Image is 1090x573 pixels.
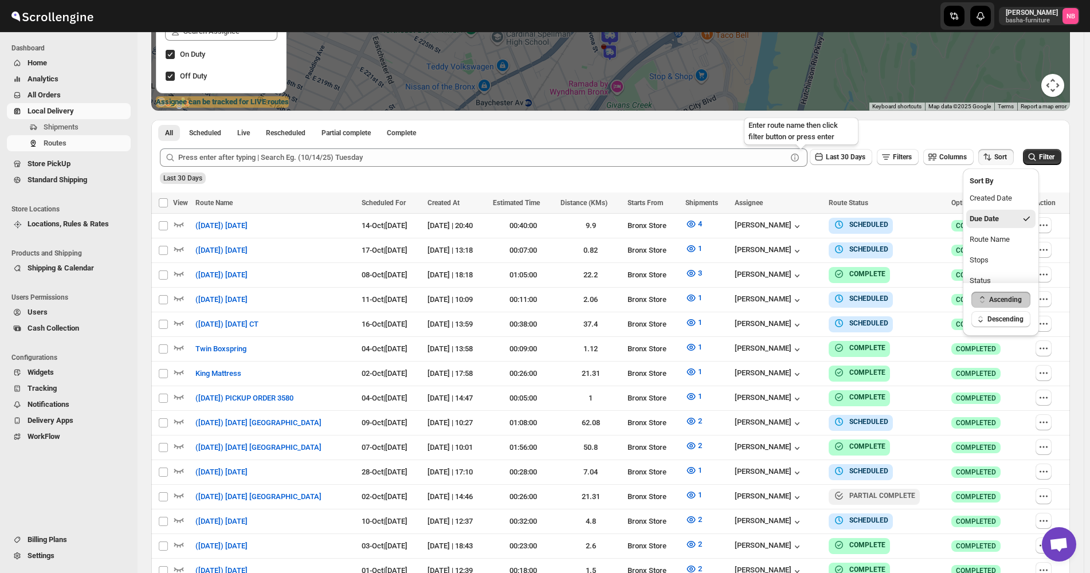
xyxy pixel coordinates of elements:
button: Created Date [966,189,1036,207]
span: 2 [698,540,702,548]
button: Shipments [7,119,131,135]
button: [PERSON_NAME] [735,516,803,528]
button: All Orders [7,87,131,103]
div: 0.82 [560,245,621,256]
span: Action [1036,199,1056,207]
b: SCHEDULED [849,295,888,303]
div: Bronx Store [628,319,678,330]
span: Complete [387,128,416,138]
b: COMPLETE [849,344,885,352]
button: ([DATE]) [DATE] CT [189,315,265,333]
button: [PERSON_NAME] [735,467,803,478]
button: SCHEDULED [833,515,888,526]
div: 21.31 [560,368,621,379]
div: [PERSON_NAME] [735,393,803,405]
span: WorkFlow [28,432,60,441]
span: COMPLETED [956,320,996,329]
div: Status [970,275,991,286]
button: Due Date [966,210,1036,228]
button: SCHEDULED [833,416,888,427]
span: COMPLETED [956,246,996,255]
b: SCHEDULED [849,516,888,524]
div: [DATE] | 13:18 [428,245,486,256]
div: 2.06 [560,294,621,305]
span: 08-Oct | [DATE] [362,270,407,279]
button: Analytics [7,71,131,87]
button: [PERSON_NAME] [735,492,803,503]
span: Off Duty [180,72,207,80]
button: COMPLETE [833,441,885,452]
a: Report a map error [1021,103,1067,109]
span: 14-Oct | [DATE] [362,221,407,230]
button: 1 [679,240,709,258]
span: King Mattress [195,368,241,379]
span: COMPLETED [956,295,996,304]
b: SCHEDULED [849,319,888,327]
button: Shipping & Calendar [7,260,131,276]
span: View [173,199,188,207]
div: Bronx Store [628,466,678,478]
span: Products and Shipping [11,249,132,258]
img: Google [154,96,192,111]
a: Terms (opens in new tab) [998,103,1014,109]
button: 3 [679,264,709,282]
label: Assignee can be tracked for LIVE routes [156,96,289,108]
button: [PERSON_NAME] [735,541,803,552]
div: Bronx Store [628,417,678,429]
button: ([DATE]) [DATE] [189,512,254,531]
span: ([DATE]) [DATE] [195,516,248,527]
div: [DATE] | 10:27 [428,417,486,429]
div: [PERSON_NAME] [735,418,803,429]
span: Shipping & Calendar [28,264,94,272]
button: [PERSON_NAME] [735,344,803,355]
button: Billing Plans [7,532,131,548]
div: 00:40:00 [493,220,554,231]
button: Filter [1023,149,1061,165]
span: Locations, Rules & Rates [28,219,109,228]
span: All [165,128,173,138]
button: Cash Collection [7,320,131,336]
span: Users [28,308,48,316]
span: Analytics [28,74,58,83]
button: COMPLETE [833,268,885,280]
span: Filter [1039,153,1054,161]
span: COMPLETED [956,468,996,477]
span: 17-Oct | [DATE] [362,246,407,254]
div: [PERSON_NAME] [735,442,803,454]
span: Routes [44,139,66,147]
span: COMPLETED [956,492,996,501]
span: COMPLETED [956,344,996,354]
button: Widgets [7,364,131,380]
div: Bronx Store [628,393,678,404]
span: Scheduled For [362,199,406,207]
button: Ascending [971,292,1030,308]
span: Columns [939,153,967,161]
button: [PERSON_NAME] [735,245,803,257]
span: 1 [698,367,702,376]
button: 2 [679,412,709,430]
span: 2 [698,515,702,524]
div: [PERSON_NAME] [735,368,803,380]
div: Route Name [970,234,1010,245]
button: COMPLETE [833,539,885,551]
div: Bronx Store [628,343,678,355]
div: 00:05:00 [493,393,554,404]
span: Partial complete [321,128,371,138]
button: SCHEDULED [833,244,888,255]
span: 4 [698,219,702,228]
button: 1 [679,461,709,480]
span: Assignee [735,199,763,207]
span: Delivery Apps [28,416,73,425]
div: Bronx Store [628,269,678,281]
button: ([DATE]) [DATE] [GEOGRAPHIC_DATA] [189,438,328,457]
span: 1 [698,466,702,474]
span: Scheduled [189,128,221,138]
button: ([DATE]) [DATE] [189,266,254,284]
button: Settings [7,548,131,564]
span: ([DATE]) [DATE] [195,540,248,552]
button: ([DATE]) [DATE] [GEOGRAPHIC_DATA] [189,414,328,432]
